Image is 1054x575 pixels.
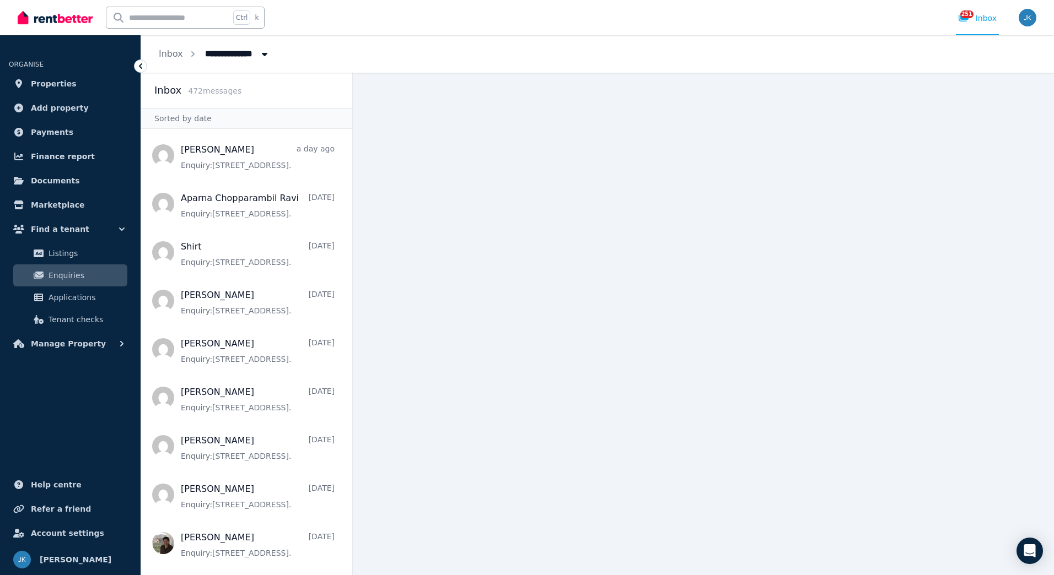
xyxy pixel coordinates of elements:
span: Marketplace [31,198,84,211]
span: Tenant checks [49,313,123,326]
h2: Inbox [154,83,181,98]
a: Finance report [9,145,132,167]
span: ORGANISE [9,61,44,68]
span: Ctrl [233,10,250,25]
a: [PERSON_NAME][DATE]Enquiry:[STREET_ADDRESS]. [181,337,335,365]
span: 251 [960,10,974,18]
span: [PERSON_NAME] [40,553,111,566]
a: Aparna Chopparambil Ravi[DATE]Enquiry:[STREET_ADDRESS]. [181,192,335,219]
a: [PERSON_NAME][DATE]Enquiry:[STREET_ADDRESS]. [181,289,335,316]
img: Joanna Kunicka [1019,9,1036,26]
a: Documents [9,170,132,192]
a: [PERSON_NAME][DATE]Enquiry:[STREET_ADDRESS]. [181,531,335,558]
span: Account settings [31,527,104,540]
a: [PERSON_NAME][DATE]Enquiry:[STREET_ADDRESS]. [181,434,335,462]
a: Marketplace [9,194,132,216]
a: Add property [9,97,132,119]
div: Sorted by date [141,108,352,129]
button: Find a tenant [9,218,132,240]
a: Payments [9,121,132,143]
a: Applications [13,286,127,308]
a: Listings [13,242,127,264]
a: Account settings [9,522,132,544]
a: Enquiries [13,264,127,286]
div: Open Intercom Messenger [1017,538,1043,564]
span: Manage Property [31,337,106,350]
span: Help centre [31,478,82,491]
a: Refer a friend [9,498,132,520]
span: Add property [31,101,89,115]
span: Properties [31,77,77,90]
nav: Breadcrumb [141,35,288,73]
span: Payments [31,126,73,139]
span: Enquiries [49,269,123,282]
nav: Message list [141,129,352,575]
div: Inbox [958,13,997,24]
span: 472 message s [188,86,241,95]
a: Inbox [159,48,183,59]
a: [PERSON_NAME]a day agoEnquiry:[STREET_ADDRESS]. [181,143,335,171]
img: Joanna Kunicka [13,551,31,568]
a: Shirt[DATE]Enquiry:[STREET_ADDRESS]. [181,240,335,268]
span: Find a tenant [31,223,89,236]
a: Tenant checks [13,308,127,330]
span: Listings [49,247,123,260]
button: Manage Property [9,333,132,355]
span: Refer a friend [31,502,91,516]
span: Documents [31,174,80,187]
a: Help centre [9,474,132,496]
img: RentBetter [18,9,93,26]
span: k [255,13,259,22]
span: Applications [49,291,123,304]
a: [PERSON_NAME][DATE]Enquiry:[STREET_ADDRESS]. [181,482,335,510]
a: Properties [9,73,132,95]
span: Finance report [31,150,95,163]
a: [PERSON_NAME][DATE]Enquiry:[STREET_ADDRESS]. [181,386,335,413]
